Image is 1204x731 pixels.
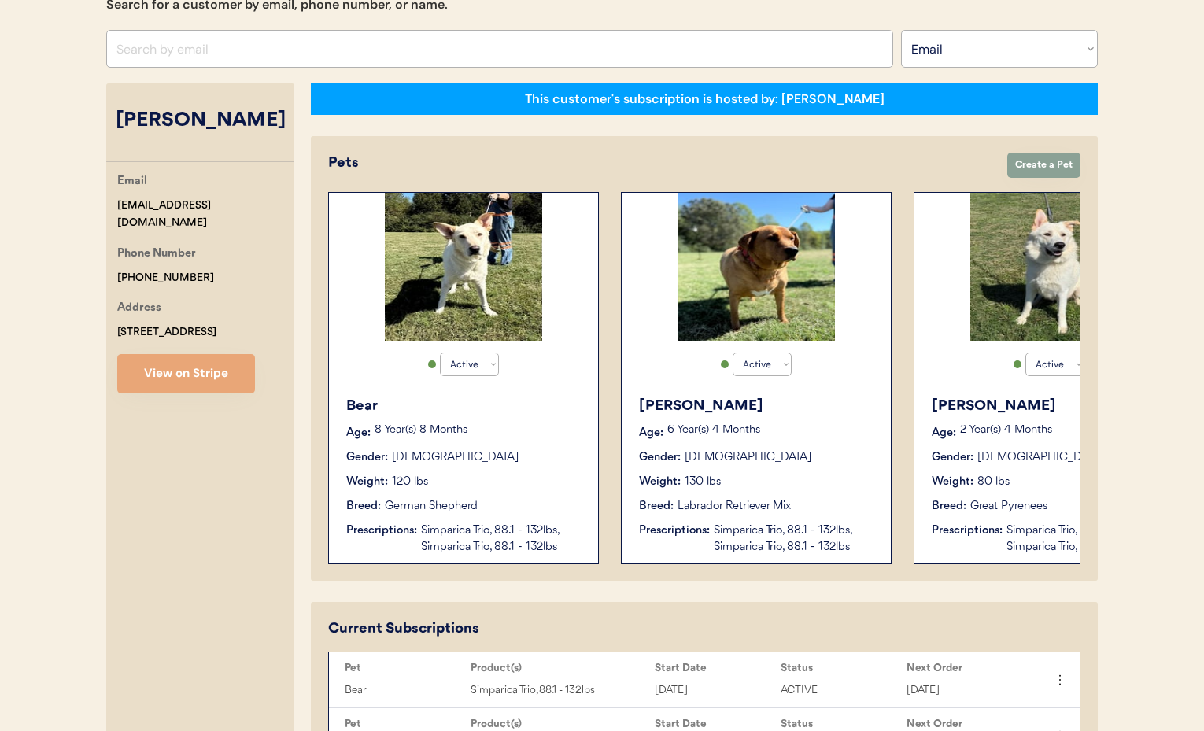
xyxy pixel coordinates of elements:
[639,425,663,441] div: Age:
[932,474,973,490] div: Weight:
[907,681,1025,700] div: [DATE]
[714,522,875,556] div: Simparica Trio, 88.1 - 132lbs, Simparica Trio, 88.1 - 132lbs
[345,662,463,674] div: Pet
[525,90,885,108] div: This customer's subscription is hosted by: [PERSON_NAME]
[685,474,721,490] div: 130 lbs
[346,474,388,490] div: Weight:
[678,498,791,515] div: Labrador Retriever Mix
[346,396,582,417] div: Bear
[117,245,196,264] div: Phone Number
[346,449,388,466] div: Gender:
[655,681,773,700] div: [DATE]
[781,681,899,700] div: ACTIVE
[106,106,294,136] div: [PERSON_NAME]
[117,269,214,287] div: [PHONE_NUMBER]
[392,474,428,490] div: 120 lbs
[117,197,294,233] div: [EMAIL_ADDRESS][DOMAIN_NAME]
[345,681,463,700] div: Bear
[685,449,811,466] div: [DEMOGRAPHIC_DATA]
[117,354,255,393] button: View on Stripe
[655,662,773,674] div: Start Date
[639,474,681,490] div: Weight:
[781,718,899,730] div: Status
[1007,153,1080,178] button: Create a Pet
[639,498,674,515] div: Breed:
[781,662,899,674] div: Status
[117,323,216,342] div: [STREET_ADDRESS]
[960,425,1168,436] p: 2 Year(s) 4 Months
[932,498,966,515] div: Breed:
[346,522,417,539] div: Prescriptions:
[977,474,1010,490] div: 80 lbs
[667,425,875,436] p: 6 Year(s) 4 Months
[932,425,956,441] div: Age:
[471,662,647,674] div: Product(s)
[655,718,773,730] div: Start Date
[471,681,647,700] div: Simparica Trio, 88.1 - 132lbs
[1006,522,1168,556] div: Simparica Trio, 44.1 - 88lbs, Simparica Trio, 44.1 - 88lbs
[385,193,542,341] img: IMG_0800.jpeg
[639,396,875,417] div: [PERSON_NAME]
[471,718,647,730] div: Product(s)
[907,662,1025,674] div: Next Order
[977,449,1104,466] div: [DEMOGRAPHIC_DATA]
[346,498,381,515] div: Breed:
[907,718,1025,730] div: Next Order
[970,193,1128,341] img: IMG_0795.jpeg
[328,153,992,174] div: Pets
[106,30,893,68] input: Search by email
[639,522,710,539] div: Prescriptions:
[678,193,835,341] img: IMG_0807.jpeg
[117,172,147,192] div: Email
[117,299,161,319] div: Address
[392,449,519,466] div: [DEMOGRAPHIC_DATA]
[932,396,1168,417] div: [PERSON_NAME]
[375,425,582,436] p: 8 Year(s) 8 Months
[385,498,478,515] div: German Shepherd
[328,618,479,640] div: Current Subscriptions
[639,449,681,466] div: Gender:
[421,522,582,556] div: Simparica Trio, 88.1 - 132lbs, Simparica Trio, 88.1 - 132lbs
[345,718,463,730] div: Pet
[932,522,1003,539] div: Prescriptions:
[932,449,973,466] div: Gender:
[970,498,1047,515] div: Great Pyrenees
[346,425,371,441] div: Age:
